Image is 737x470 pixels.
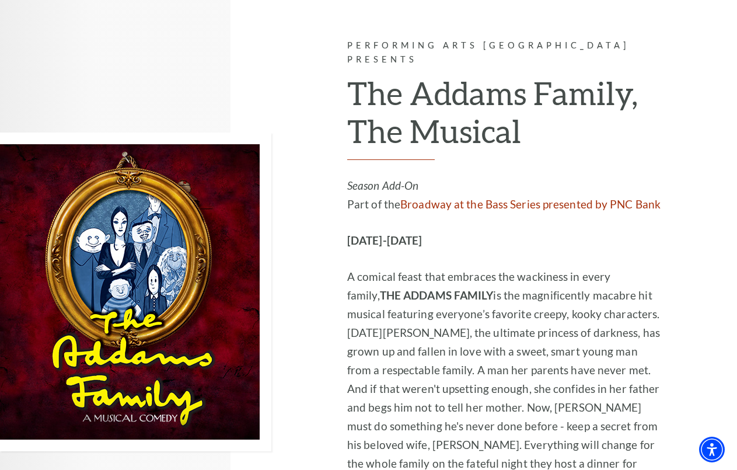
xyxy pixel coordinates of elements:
h2: The Addams Family, The Musical [347,74,661,160]
strong: [DATE]-[DATE] [347,234,422,247]
p: Part of the [347,176,661,214]
div: Accessibility Menu [699,437,725,462]
em: Season Add-On [347,179,418,192]
strong: THE ADDAMS FAMILY [380,288,494,302]
p: Performing Arts [GEOGRAPHIC_DATA] Presents [347,39,661,68]
a: Broadway at the Bass Series presented by PNC Bank [400,197,661,211]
